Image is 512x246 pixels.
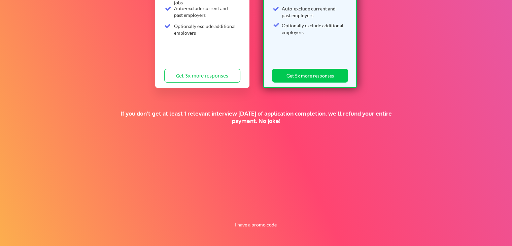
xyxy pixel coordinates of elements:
[174,5,236,18] div: Auto-exclude current and past employers
[117,110,395,125] div: If you don't get at least 1 relevant interview [DATE] of application completion, we'll refund you...
[282,22,344,35] div: Optionally exclude additional employers
[272,69,348,83] button: Get 5x more responses
[282,5,344,19] div: Auto-exclude current and past employers
[164,69,240,83] button: Get 3x more responses
[231,221,280,229] button: I have a promo code
[174,23,236,36] div: Optionally exclude additional employers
